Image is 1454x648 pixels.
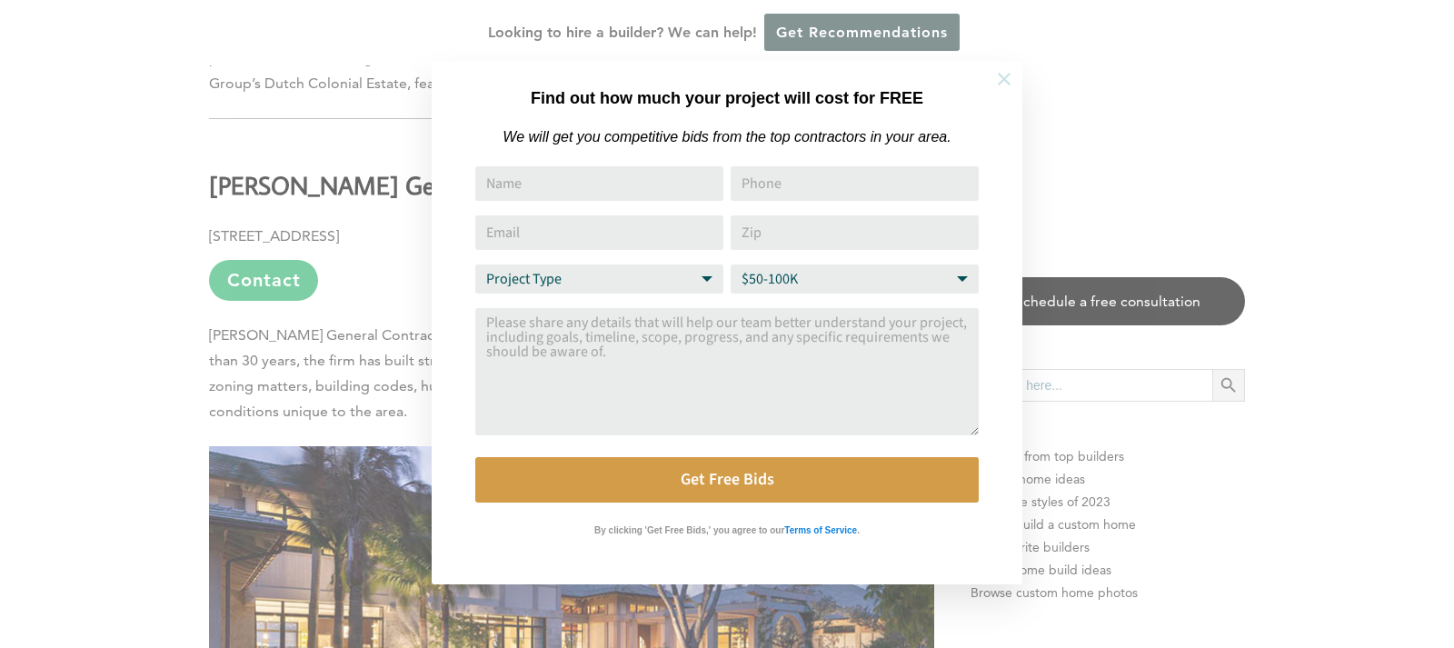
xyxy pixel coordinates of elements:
textarea: Comment or Message [475,308,979,435]
button: Get Free Bids [475,457,979,503]
select: Budget Range [731,264,979,294]
input: Email Address [475,215,723,250]
strong: Terms of Service [784,525,857,535]
a: Terms of Service [784,521,857,536]
strong: Find out how much your project will cost for FREE [531,89,923,107]
strong: By clicking 'Get Free Bids,' you agree to our [594,525,784,535]
strong: . [857,525,860,535]
input: Zip [731,215,979,250]
select: Project Type [475,264,723,294]
input: Name [475,166,723,201]
input: Phone [731,166,979,201]
button: Close [972,47,1036,111]
em: We will get you competitive bids from the top contractors in your area. [503,129,951,145]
